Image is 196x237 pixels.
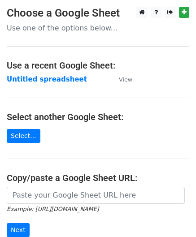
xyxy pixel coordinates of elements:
h4: Select another Google Sheet: [7,112,189,122]
input: Paste your Google Sheet URL here [7,187,185,204]
small: View [119,76,132,83]
a: View [110,75,132,83]
h3: Choose a Google Sheet [7,7,189,20]
a: Untitled spreadsheet [7,75,87,83]
input: Next [7,223,30,237]
small: Example: [URL][DOMAIN_NAME] [7,206,99,212]
p: Use one of the options below... [7,23,189,33]
h4: Copy/paste a Google Sheet URL: [7,172,189,183]
h4: Use a recent Google Sheet: [7,60,189,71]
a: Select... [7,129,40,143]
